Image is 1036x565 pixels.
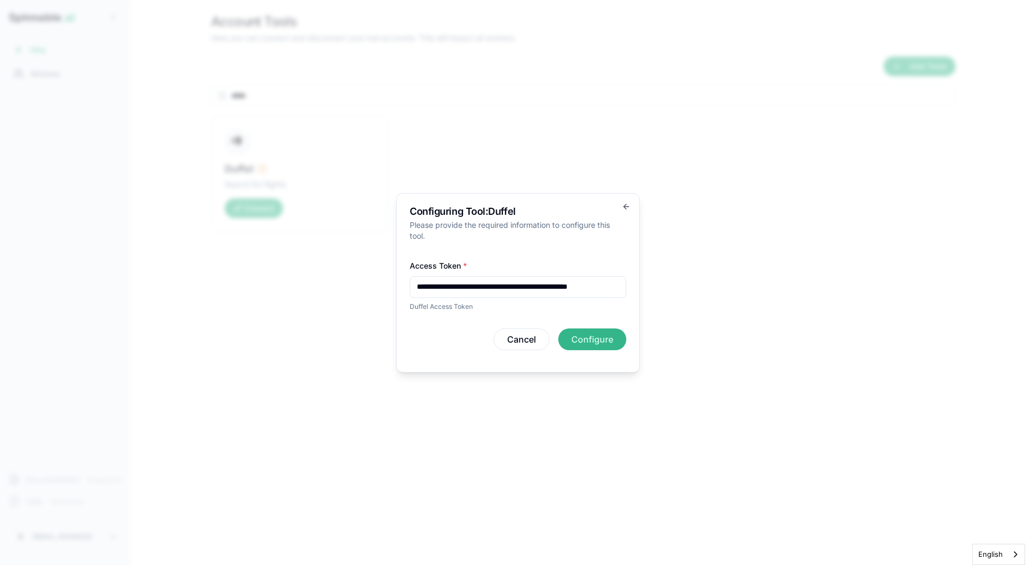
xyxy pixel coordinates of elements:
[410,207,626,216] h2: Configuring Tool: Duffel
[410,220,626,241] p: Please provide the required information to configure this tool.
[558,328,626,350] button: Configure
[410,302,626,311] p: Duffel Access Token
[494,328,550,350] button: Cancel
[410,261,467,270] label: Access Token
